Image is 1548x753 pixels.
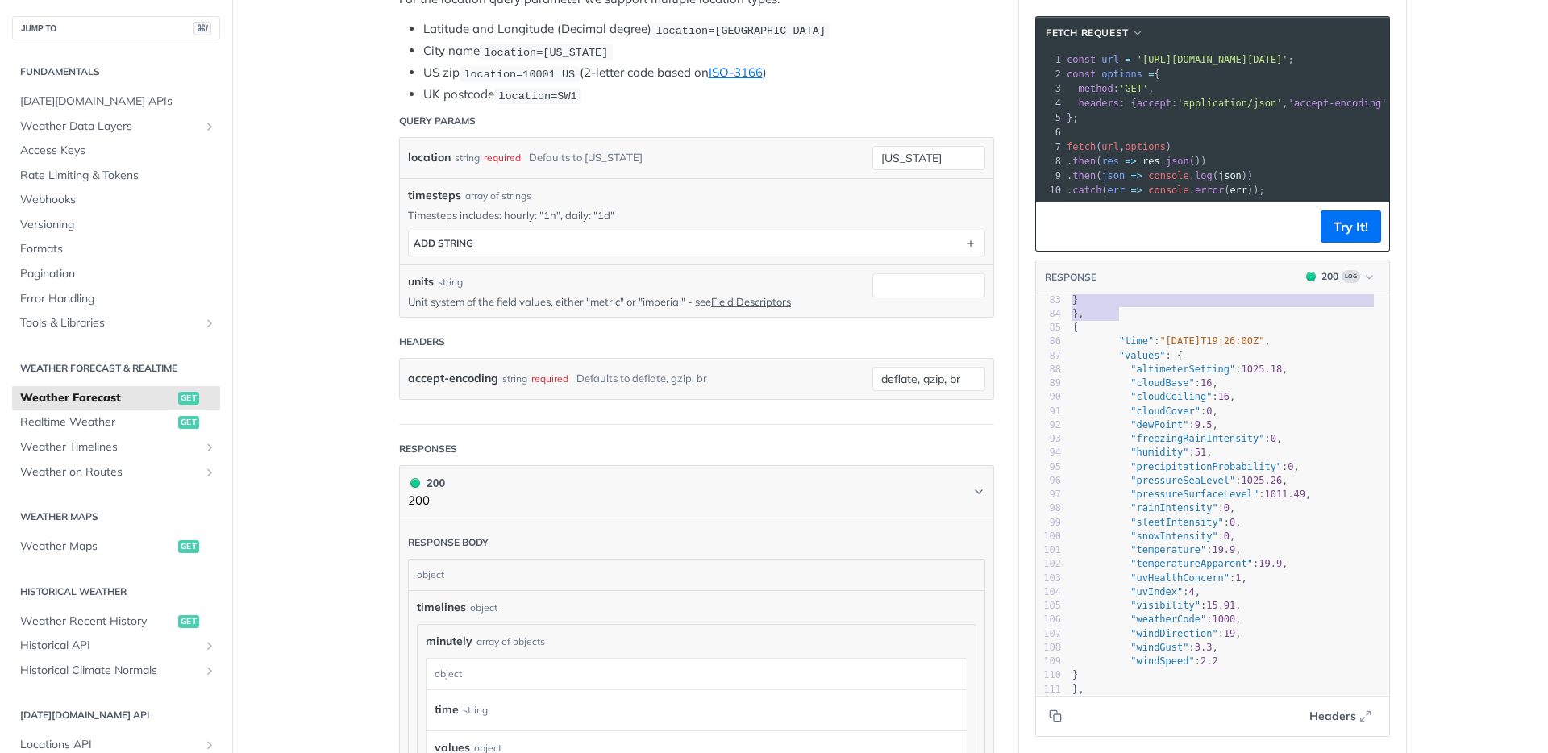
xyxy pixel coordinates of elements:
span: json [1101,170,1125,181]
div: array of objects [476,634,545,649]
span: "sleetIntensity" [1130,517,1224,528]
div: Headers [399,335,445,349]
h2: Weather Forecast & realtime [12,361,220,376]
div: string [455,146,480,169]
div: 92 [1036,418,1061,432]
button: Show subpages for Historical API [203,639,216,652]
span: json [1166,156,1189,167]
span: : [1072,655,1218,667]
span: err [1108,185,1126,196]
a: Error Handling [12,287,220,311]
div: string [463,698,488,722]
span: ; [1067,54,1294,65]
label: location [408,146,451,169]
a: Rate Limiting & Tokens [12,164,220,188]
div: 90 [1036,390,1061,404]
div: 85 [1036,321,1061,335]
span: headers [1078,98,1119,109]
span: : , [1072,391,1235,402]
span: "temperatureApparent" [1130,558,1253,569]
span: Historical Climate Normals [20,663,199,679]
span: "snowIntensity" [1130,530,1217,542]
span: get [178,392,199,405]
span: }; [1067,112,1079,123]
div: 105 [1036,599,1061,613]
span: Log [1342,270,1360,283]
span: url [1101,54,1119,65]
a: Field Descriptors [711,295,791,308]
p: 200 [408,492,445,510]
div: 102 [1036,557,1061,571]
a: Weather Mapsget [12,535,220,559]
span: => [1131,185,1142,196]
span: then [1072,170,1096,181]
span: 1025.18 [1242,364,1283,375]
a: [DATE][DOMAIN_NAME] APIs [12,89,220,114]
span: : , [1072,530,1235,542]
span: "weatherCode" [1130,614,1206,625]
span: const [1067,69,1096,80]
span: : , [1072,406,1218,417]
div: 9 [1036,168,1063,183]
div: 95 [1036,460,1061,474]
span: = [1125,54,1130,65]
span: Pagination [20,266,216,282]
div: required [531,367,568,390]
h2: Historical Weather [12,585,220,599]
span: location=[GEOGRAPHIC_DATA] [655,24,826,36]
span: Weather Forecast [20,390,174,406]
span: { [1072,322,1078,333]
div: 96 [1036,474,1061,488]
div: Defaults to deflate, gzip, br [576,367,707,390]
button: Copy to clipboard [1044,214,1067,239]
span: err [1230,185,1247,196]
span: "cloudBase" [1130,377,1194,389]
div: 107 [1036,627,1061,641]
span: 'application/json' [1177,98,1282,109]
div: 4 [1036,96,1063,110]
a: ISO-3166 [709,64,763,80]
div: string [438,275,463,289]
div: required [484,146,521,169]
span: "windGust" [1130,642,1188,653]
span: "dewPoint" [1130,419,1188,431]
button: Show subpages for Weather on Routes [203,466,216,479]
span: "windDirection" [1130,628,1217,639]
span: 0 [1288,461,1293,472]
span: 1000 [1212,614,1235,625]
span: "precipitationProbability" [1130,461,1282,472]
span: 0 [1224,502,1230,514]
button: RESPONSE [1044,269,1097,285]
span: console [1148,185,1189,196]
span: "altimeterSetting" [1130,364,1235,375]
div: 5 [1036,110,1063,125]
a: Pagination [12,262,220,286]
span: 0 [1224,530,1230,542]
span: "freezingRainIntensity" [1130,433,1264,444]
button: Show subpages for Locations API [203,738,216,751]
span: : , [1072,377,1218,389]
span: Error Handling [20,291,216,307]
span: : , [1072,572,1247,584]
button: 200200Log [1298,268,1381,285]
span: console [1148,170,1189,181]
span: 'accept-encoding' [1288,98,1388,109]
a: Webhooks [12,188,220,212]
span: ( , ) [1067,141,1171,152]
span: fetch Request [1046,26,1129,40]
span: Historical API [20,638,199,654]
h2: Weather Maps [12,510,220,524]
span: "uvHealthConcern" [1130,572,1230,584]
button: fetch Request [1040,25,1149,41]
div: Defaults to [US_STATE] [529,146,643,169]
div: 86 [1036,335,1061,348]
div: 88 [1036,363,1061,376]
span: Realtime Weather [20,414,174,431]
span: : , [1072,586,1201,597]
a: Formats [12,237,220,261]
span: then [1072,156,1096,167]
label: accept-encoding [408,367,498,390]
div: 97 [1036,488,1061,501]
span: "rainIntensity" [1130,502,1217,514]
span: : , [1072,489,1311,500]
